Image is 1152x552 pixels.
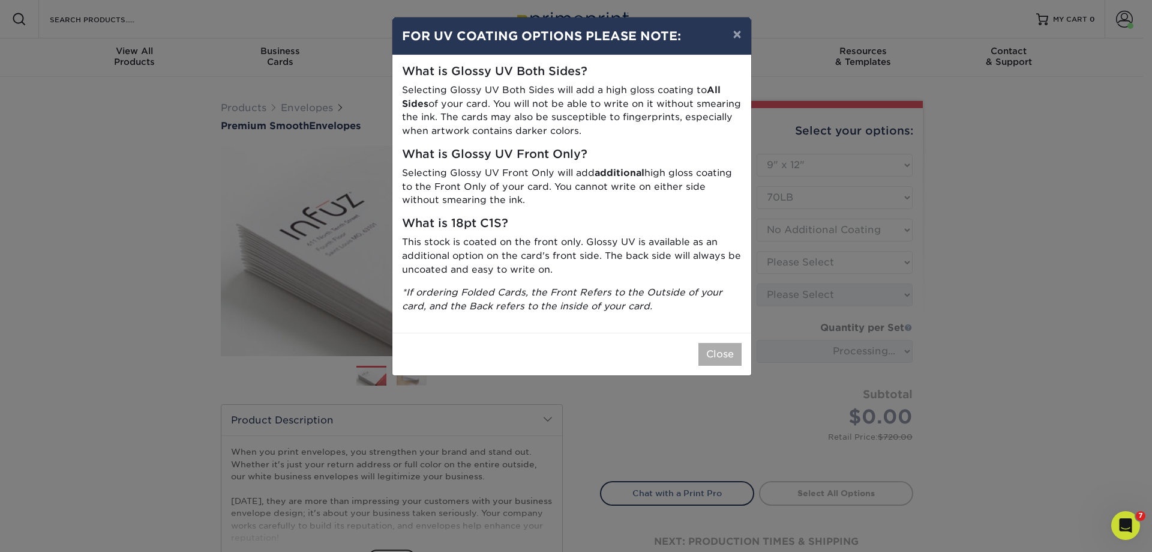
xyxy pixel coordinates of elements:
[402,65,742,79] h5: What is Glossy UV Both Sides?
[1111,511,1140,540] iframe: Intercom live chat
[402,84,721,109] strong: All Sides
[1136,511,1145,521] span: 7
[402,83,742,138] p: Selecting Glossy UV Both Sides will add a high gloss coating to of your card. You will not be abl...
[698,343,742,366] button: Close
[402,148,742,162] h5: What is Glossy UV Front Only?
[402,287,722,312] i: *If ordering Folded Cards, the Front Refers to the Outside of your card, and the Back refers to t...
[402,27,742,45] h4: FOR UV COATING OPTIONS PLEASE NOTE:
[402,217,742,231] h5: What is 18pt C1S?
[402,166,742,207] p: Selecting Glossy UV Front Only will add high gloss coating to the Front Only of your card. You ca...
[595,167,644,178] strong: additional
[402,235,742,276] p: This stock is coated on the front only. Glossy UV is available as an additional option on the car...
[723,17,751,51] button: ×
